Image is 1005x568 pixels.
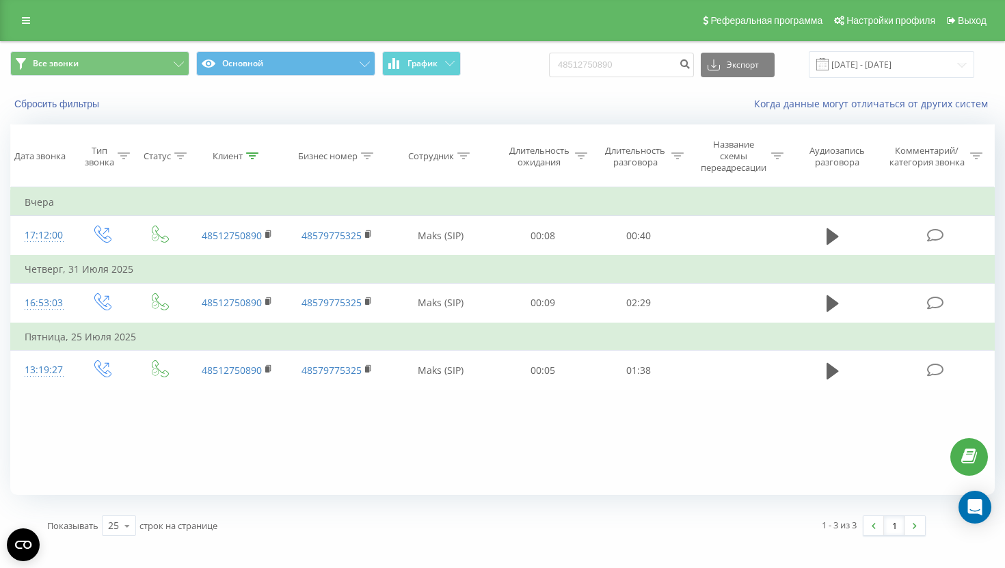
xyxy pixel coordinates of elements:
a: Когда данные могут отличаться от других систем [754,97,995,110]
div: Комментарий/категория звонка [887,145,967,168]
button: Open CMP widget [7,528,40,561]
div: 25 [108,519,119,532]
div: Бизнес номер [298,150,358,162]
div: Тип звонка [84,145,114,168]
a: 48512750890 [202,296,262,309]
div: 1 - 3 из 3 [822,518,857,532]
div: Open Intercom Messenger [959,491,991,524]
button: График [382,51,461,76]
div: Название схемы переадресации [699,139,768,174]
td: 00:40 [591,216,686,256]
div: Клиент [213,150,243,162]
td: Maks (SIP) [387,283,494,323]
td: Четверг, 31 Июля 2025 [11,256,995,283]
td: 00:09 [494,283,590,323]
span: Выход [958,15,987,26]
div: Длительность разговора [603,145,668,168]
span: Настройки профиля [846,15,935,26]
span: Все звонки [33,58,79,69]
div: Аудиозапись разговора [799,145,876,168]
a: 48579775325 [301,229,362,242]
div: Дата звонка [14,150,66,162]
td: Пятница, 25 Июля 2025 [11,323,995,351]
td: 00:08 [494,216,590,256]
div: 17:12:00 [25,222,58,249]
a: 48512750890 [202,364,262,377]
div: 13:19:27 [25,357,58,383]
td: 00:05 [494,351,590,390]
a: 48579775325 [301,296,362,309]
td: 01:38 [591,351,686,390]
span: строк на странице [139,519,217,532]
div: Длительность ожидания [507,145,572,168]
td: Maks (SIP) [387,216,494,256]
button: Сбросить фильтры [10,98,106,110]
a: 1 [884,516,904,535]
td: 02:29 [591,283,686,323]
a: 48512750890 [202,229,262,242]
td: Maks (SIP) [387,351,494,390]
div: 16:53:03 [25,290,58,316]
span: Показывать [47,519,98,532]
span: Реферальная программа [710,15,822,26]
button: Экспорт [701,53,775,77]
button: Все звонки [10,51,189,76]
span: График [407,59,438,68]
button: Основной [196,51,375,76]
div: Сотрудник [408,150,454,162]
input: Поиск по номеру [549,53,694,77]
td: Вчера [11,189,995,216]
a: 48579775325 [301,364,362,377]
div: Статус [144,150,171,162]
